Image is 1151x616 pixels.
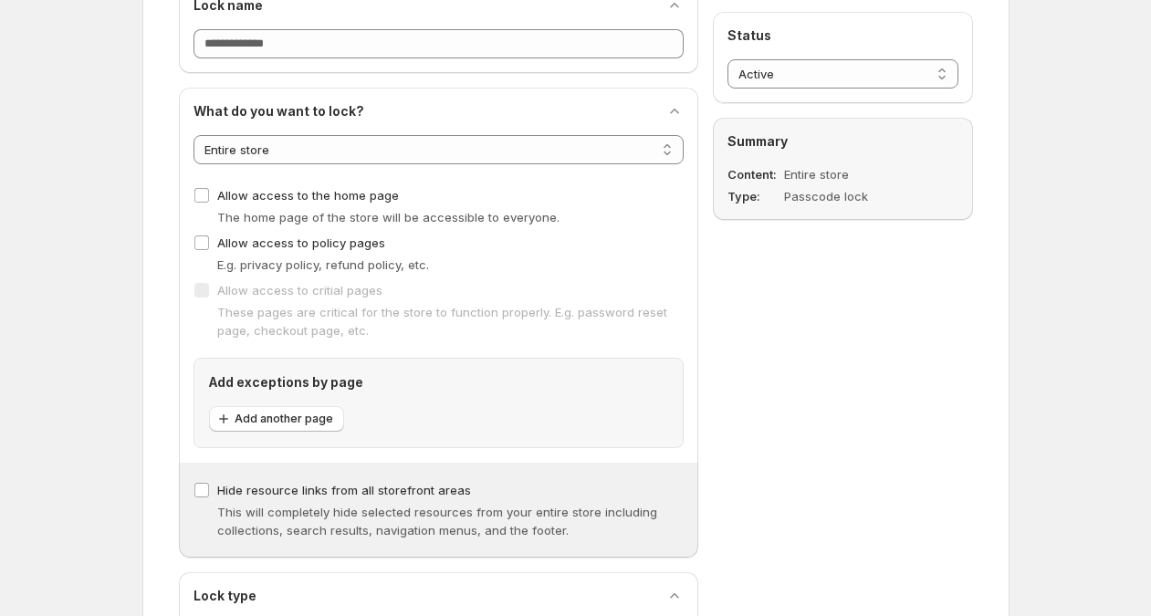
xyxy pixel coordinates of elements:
[727,165,780,183] dt: Content:
[209,406,344,432] button: Add another page
[784,187,911,205] dd: Passcode lock
[194,102,364,120] h2: What do you want to lock?
[217,305,667,338] span: These pages are critical for the store to function properly. E.g. password reset page, checkout p...
[217,283,382,298] span: Allow access to critial pages
[217,188,399,203] span: Allow access to the home page
[235,412,333,426] span: Add another page
[217,257,429,272] span: E.g. privacy policy, refund policy, etc.
[727,132,958,151] h2: Summary
[727,187,780,205] dt: Type:
[217,235,385,250] span: Allow access to policy pages
[209,373,668,392] h2: Add exceptions by page
[217,505,657,538] span: This will completely hide selected resources from your entire store including collections, search...
[217,483,471,497] span: Hide resource links from all storefront areas
[194,587,256,605] h2: Lock type
[727,26,958,45] h2: Status
[217,210,560,224] span: The home page of the store will be accessible to everyone.
[784,165,911,183] dd: Entire store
